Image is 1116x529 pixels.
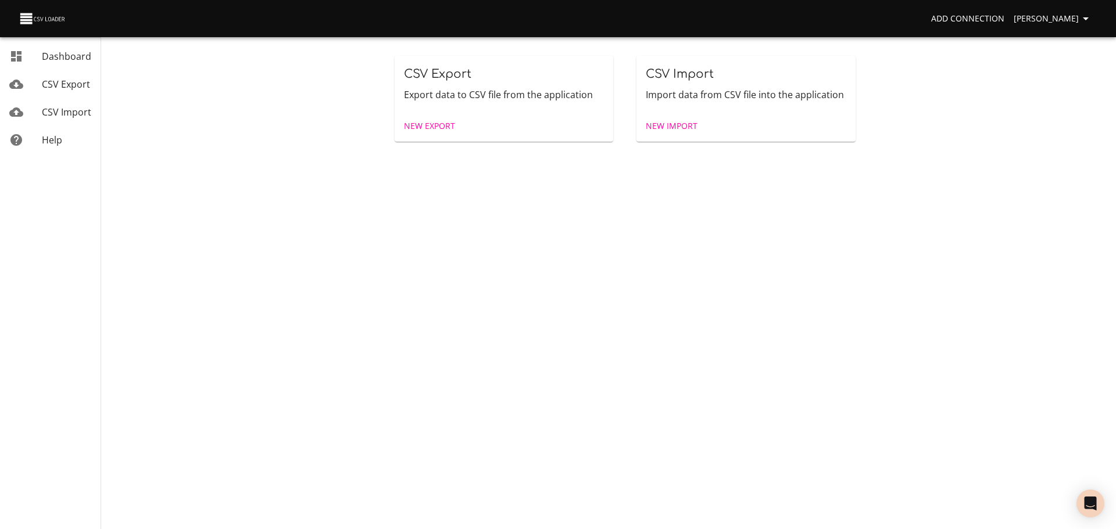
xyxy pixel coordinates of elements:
[931,12,1004,26] span: Add Connection
[42,106,91,118] span: CSV Import
[646,88,846,102] p: Import data from CSV file into the application
[641,116,702,137] a: New Import
[404,119,455,134] span: New Export
[404,67,471,81] span: CSV Export
[42,134,62,146] span: Help
[399,116,460,137] a: New Export
[19,10,67,27] img: CSV Loader
[1014,12,1093,26] span: [PERSON_NAME]
[1009,8,1097,30] button: [PERSON_NAME]
[42,50,91,63] span: Dashboard
[404,88,604,102] p: Export data to CSV file from the application
[42,78,90,91] span: CSV Export
[1076,490,1104,517] div: Open Intercom Messenger
[646,119,697,134] span: New Import
[646,67,714,81] span: CSV Import
[927,8,1009,30] a: Add Connection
